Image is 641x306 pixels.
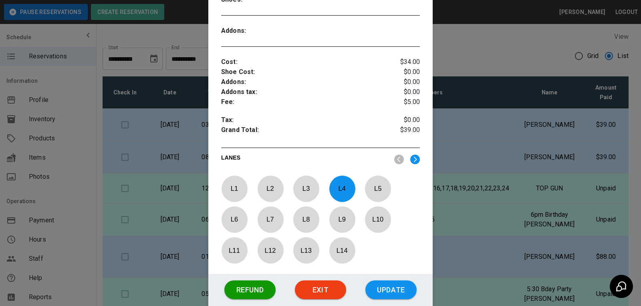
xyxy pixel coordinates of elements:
p: $39.00 [387,125,420,137]
img: nav_left.svg [394,154,404,164]
p: L 7 [257,210,284,229]
p: L 4 [329,179,355,198]
p: $5.00 [387,97,420,107]
p: L 10 [365,210,391,229]
p: Addons tax : [221,87,387,97]
p: L 13 [293,241,319,260]
p: $0.00 [387,77,420,87]
p: Addons : [221,77,387,87]
button: Refund [224,280,276,300]
p: Addons : [221,26,271,36]
p: L 11 [221,241,248,260]
p: L 14 [329,241,355,260]
p: L 3 [293,179,319,198]
p: Tax : [221,115,387,125]
p: $0.00 [387,115,420,125]
p: Fee : [221,97,387,107]
p: L 6 [221,210,248,229]
p: L 2 [257,179,284,198]
p: Grand Total : [221,125,387,137]
p: LANES [221,154,388,165]
p: L 9 [329,210,355,229]
img: right.svg [410,154,420,164]
p: L 8 [293,210,319,229]
p: L 1 [221,179,248,198]
p: Cost : [221,57,387,67]
button: Update [365,280,417,300]
p: $0.00 [387,67,420,77]
button: Exit [295,280,346,300]
p: $34.00 [387,57,420,67]
p: L 12 [257,241,284,260]
p: Shoe Cost : [221,67,387,77]
p: L 5 [365,179,391,198]
p: $0.00 [387,87,420,97]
